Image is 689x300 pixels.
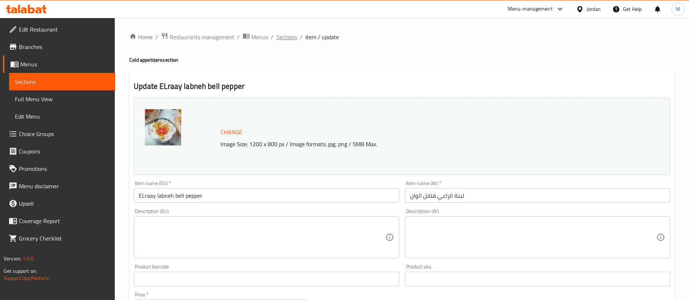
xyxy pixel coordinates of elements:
span: Change [220,127,242,137]
h2: Update ELraay labneh bell pepper [134,81,670,92]
a: Edit Menu [9,108,115,125]
a: Sections [9,73,115,90]
li: / [300,33,303,41]
input: Please enter product barcode [134,272,399,286]
a: Coverage Report [3,212,115,230]
span: Choice Groups [19,130,109,138]
a: Menus [243,32,268,42]
span: 1.0.0 [23,254,34,263]
span: Coupons [19,147,109,156]
span: M [676,5,680,13]
input: Enter name Ar [405,188,670,203]
input: Please enter product sku [405,272,670,286]
span: Restaurants management [170,33,234,41]
button: Change [218,125,245,140]
span: Version: [4,254,21,263]
li: / [155,33,158,41]
span: Promotions [19,164,109,173]
a: Branches [3,38,115,56]
span: Edit Menu [15,112,109,121]
a: Choice Groups [3,125,115,143]
a: Menu disclaimer [3,177,115,195]
a: Home [129,33,153,41]
a: Support.OpsPlatform [4,274,50,283]
a: Restaurants management [161,32,234,42]
span: Branches [19,42,109,51]
h4: Cold appetizers section [129,56,674,63]
span: item / update [305,33,339,41]
nav: breadcrumb [129,32,674,42]
input: Enter name En [134,188,399,203]
span: Menu disclaimer [19,182,109,190]
span: Edit Restaurant [19,25,109,34]
span: Upsell [19,199,109,208]
span: Menus [251,33,268,41]
a: Grocery Checklist [3,230,115,247]
a: Coupons [3,143,115,160]
img: %D9%84%D8%A8%D9%86%D8%A9_%D8%A7%D9%84%D8%B1%D8%A7%D8%B9%D9%8A638549309469551914.jpg [145,109,181,145]
a: Promotions [3,160,115,177]
span: Coverage Report [19,217,109,225]
p: Image Size: 1200 x 800 px / Image formats: jpg, png / 5MB Max. [218,140,603,148]
li: / [271,33,273,41]
span: Menus [20,60,109,69]
span: Grocery Checklist [19,234,109,243]
span: Full Menu View [15,95,109,103]
div: Menu-management [508,5,552,13]
a: Upsell [3,195,115,212]
li: / [237,33,240,41]
a: Full Menu View [9,90,115,108]
div: Jordan [587,5,601,13]
a: Edit Restaurant [3,21,115,38]
span: Get support on: [4,266,37,276]
span: Sections [15,77,109,86]
a: Menus [3,56,115,73]
a: Sections [276,33,297,41]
